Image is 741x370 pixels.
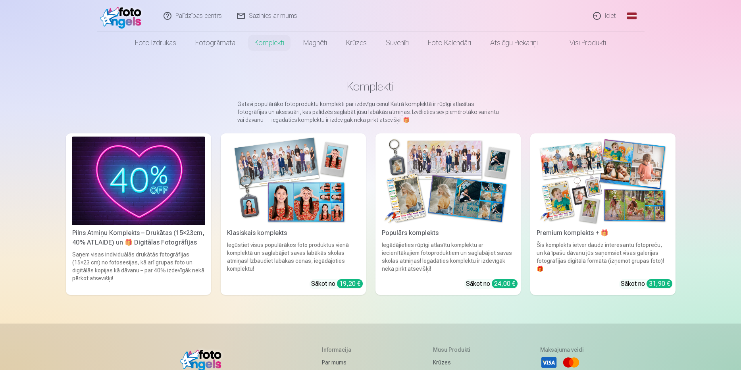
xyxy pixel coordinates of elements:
[647,279,672,288] div: 31,90 €
[69,228,208,247] div: Pilns Atmiņu Komplekts – Drukātas (15×23cm, 40% ATLAIDE) un 🎁 Digitālas Fotogrāfijas
[221,133,366,295] a: Klasiskais komplektsKlasiskais komplektsIegūstiet visus populārākos foto produktus vienā komplekt...
[533,241,672,273] div: Šis komplekts ietver daudz interesantu fotopreču, un kā īpašu dāvanu jūs saņemsiet visas galerija...
[69,251,208,292] div: Saņem visas individuālās drukātās fotogrāfijas (15×23 cm) no fotosesijas, kā arī grupas foto un d...
[186,32,245,54] a: Fotogrāmata
[379,228,518,238] div: Populārs komplekts
[322,346,368,354] h5: Informācija
[337,32,376,54] a: Krūzes
[125,32,186,54] a: Foto izdrukas
[72,79,669,94] h1: Komplekti
[466,279,518,289] div: Sākot no
[100,3,146,29] img: /fa1
[540,346,584,354] h5: Maksājuma veidi
[492,279,518,288] div: 24,00 €
[66,133,211,295] a: Pilns Atmiņu Komplekts – Drukātas (15×23cm, 40% ATLAIDE) un 🎁 Digitālas Fotogrāfijas Pilns Atmiņu...
[433,357,475,368] a: Krūzes
[547,32,616,54] a: Visi produkti
[245,32,294,54] a: Komplekti
[481,32,547,54] a: Atslēgu piekariņi
[533,228,672,238] div: Premium komplekts + 🎁
[227,137,360,225] img: Klasiskais komplekts
[237,100,504,124] p: Gatavi populārāko fotoproduktu komplekti par izdevīgu cenu! Katrā komplektā ir rūpīgi atlasītas f...
[72,137,205,225] img: Pilns Atmiņu Komplekts – Drukātas (15×23cm, 40% ATLAIDE) un 🎁 Digitālas Fotogrāfijas
[382,137,514,225] img: Populārs komplekts
[224,241,363,273] div: Iegūstiet visus populārākos foto produktus vienā komplektā un saglabājiet savas labākās skolas at...
[337,279,363,288] div: 19,20 €
[433,346,475,354] h5: Mūsu produkti
[418,32,481,54] a: Foto kalendāri
[537,137,669,225] img: Premium komplekts + 🎁
[294,32,337,54] a: Magnēti
[530,133,676,295] a: Premium komplekts + 🎁 Premium komplekts + 🎁Šis komplekts ietver daudz interesantu fotopreču, un k...
[322,357,368,368] a: Par mums
[375,133,521,295] a: Populārs komplektsPopulārs komplektsIegādājieties rūpīgi atlasītu komplektu ar iecienītākajiem fo...
[376,32,418,54] a: Suvenīri
[621,279,672,289] div: Sākot no
[379,241,518,273] div: Iegādājieties rūpīgi atlasītu komplektu ar iecienītākajiem fotoproduktiem un saglabājiet savas sk...
[311,279,363,289] div: Sākot no
[224,228,363,238] div: Klasiskais komplekts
